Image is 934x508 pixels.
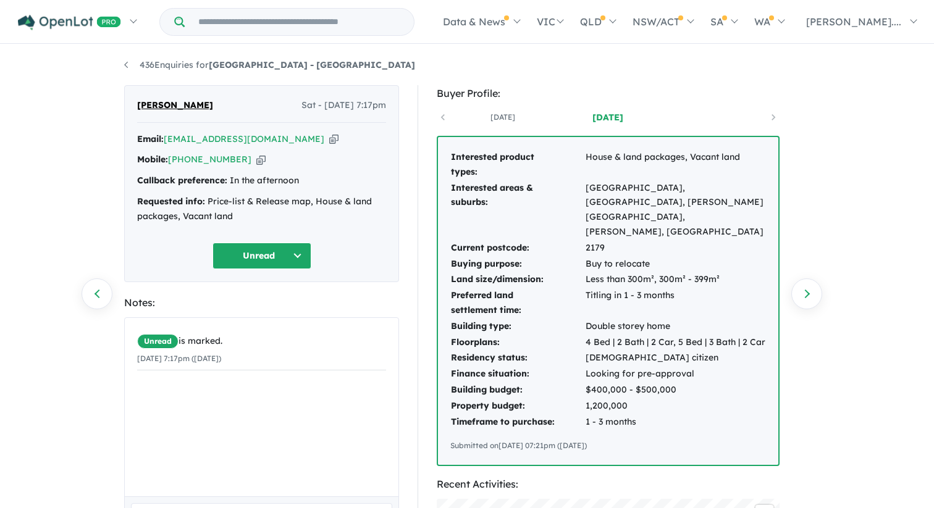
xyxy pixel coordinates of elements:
[450,240,585,256] td: Current postcode:
[585,240,766,256] td: 2179
[301,98,386,113] span: Sat - [DATE] 7:17pm
[124,59,415,70] a: 436Enquiries for[GEOGRAPHIC_DATA] - [GEOGRAPHIC_DATA]
[212,243,311,269] button: Unread
[187,9,411,35] input: Try estate name, suburb, builder or developer
[555,111,660,123] a: [DATE]
[137,196,205,207] strong: Requested info:
[209,59,415,70] strong: [GEOGRAPHIC_DATA] - [GEOGRAPHIC_DATA]
[437,476,780,493] div: Recent Activities:
[585,414,766,430] td: 1 - 3 months
[124,294,399,311] div: Notes:
[137,354,221,363] small: [DATE] 7:17pm ([DATE])
[585,335,766,351] td: 4 Bed | 2 Bath | 2 Car, 5 Bed | 3 Bath | 2 Car
[137,173,386,188] div: In the afternoon
[585,149,766,180] td: House & land packages, Vacant land
[450,180,585,240] td: Interested areas & suburbs:
[137,133,164,144] strong: Email:
[450,439,766,452] div: Submitted on [DATE] 07:21pm ([DATE])
[806,15,901,28] span: [PERSON_NAME]....
[450,398,585,414] td: Property budget:
[164,133,324,144] a: [EMAIL_ADDRESS][DOMAIN_NAME]
[585,382,766,398] td: $400,000 - $500,000
[168,154,251,165] a: [PHONE_NUMBER]
[137,334,386,349] div: is marked.
[585,366,766,382] td: Looking for pre-approval
[450,272,585,288] td: Land size/dimension:
[585,319,766,335] td: Double storey home
[137,98,213,113] span: [PERSON_NAME]
[585,180,766,240] td: [GEOGRAPHIC_DATA], [GEOGRAPHIC_DATA], [PERSON_NAME][GEOGRAPHIC_DATA], [PERSON_NAME], [GEOGRAPHIC_...
[450,288,585,319] td: Preferred land settlement time:
[450,414,585,430] td: Timeframe to purchase:
[450,111,555,123] a: [DATE]
[450,366,585,382] td: Finance situation:
[450,335,585,351] td: Floorplans:
[585,288,766,319] td: Titling in 1 - 3 months
[18,15,121,30] img: Openlot PRO Logo White
[124,58,810,73] nav: breadcrumb
[450,256,585,272] td: Buying purpose:
[137,154,168,165] strong: Mobile:
[437,85,780,102] div: Buyer Profile:
[450,319,585,335] td: Building type:
[585,256,766,272] td: Buy to relocate
[450,350,585,366] td: Residency status:
[137,334,179,349] span: Unread
[137,175,227,186] strong: Callback preference:
[256,153,266,166] button: Copy
[450,149,585,180] td: Interested product types:
[450,382,585,398] td: Building budget:
[585,350,766,366] td: [DEMOGRAPHIC_DATA] citizen
[329,133,339,146] button: Copy
[585,398,766,414] td: 1,200,000
[585,272,766,288] td: Less than 300m², 300m² - 399m²
[137,194,386,224] div: Price-list & Release map, House & land packages, Vacant land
